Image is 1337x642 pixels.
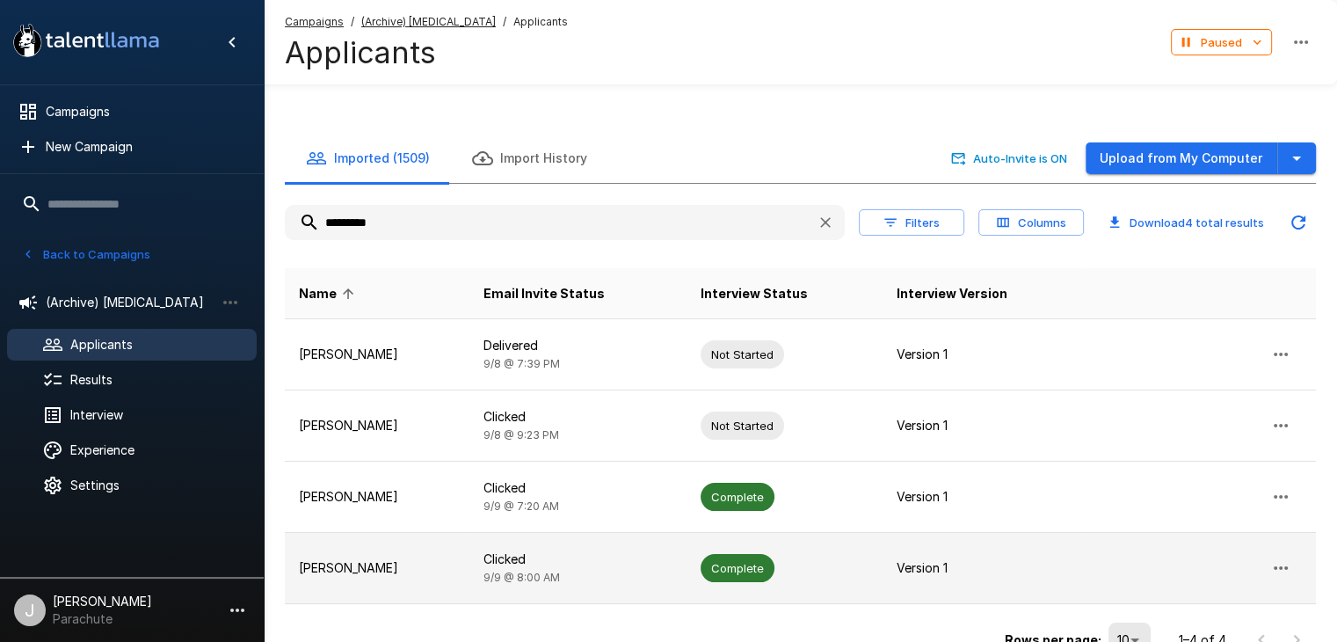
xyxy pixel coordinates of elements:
[299,559,455,577] p: [PERSON_NAME]
[299,283,360,304] span: Name
[299,488,455,506] p: [PERSON_NAME]
[701,489,774,506] span: Complete
[285,34,568,71] h4: Applicants
[948,145,1072,172] button: Auto-Invite is ON
[483,428,559,441] span: 9/8 @ 9:23 PM
[701,347,784,363] span: Not Started
[897,417,1070,434] p: Version 1
[897,488,1070,506] p: Version 1
[897,283,1007,304] span: Interview Version
[483,479,672,497] p: Clicked
[897,559,1070,577] p: Version 1
[701,283,808,304] span: Interview Status
[483,551,672,568] p: Clicked
[859,209,964,237] button: Filters
[701,418,784,434] span: Not Started
[483,357,560,370] span: 9/8 @ 7:39 PM
[897,346,1070,363] p: Version 1
[483,337,672,354] p: Delivered
[1098,209,1274,237] button: Download4 total results
[299,346,455,363] p: [PERSON_NAME]
[299,417,455,434] p: [PERSON_NAME]
[978,209,1084,237] button: Columns
[1086,142,1277,175] button: Upload from My Computer
[285,134,451,183] button: Imported (1509)
[483,500,559,513] span: 9/9 @ 7:20 AM
[483,408,672,426] p: Clicked
[483,283,605,304] span: Email Invite Status
[1281,205,1316,240] button: Updated Today - 10:54 AM
[1171,29,1272,56] button: Paused
[451,134,608,183] button: Import History
[701,560,774,577] span: Complete
[483,571,560,584] span: 9/9 @ 8:00 AM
